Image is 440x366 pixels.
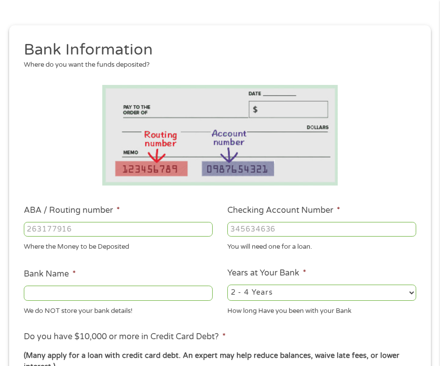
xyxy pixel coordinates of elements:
[24,222,213,237] input: 263177916
[102,85,338,186] img: Routing number location
[227,205,340,216] label: Checking Account Number
[24,332,226,342] label: Do you have $10,000 or more in Credit Card Debt?
[24,303,213,316] div: We do NOT store your bank details!
[24,60,409,70] div: Where do you want the funds deposited?
[227,222,416,237] input: 345634636
[24,239,213,252] div: Where the Money to be Deposited
[24,205,120,216] label: ABA / Routing number
[227,239,416,252] div: You will need one for a loan.
[24,40,409,60] h2: Bank Information
[227,268,306,279] label: Years at Your Bank
[227,303,416,316] div: How long Have you been with your Bank
[24,269,76,280] label: Bank Name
